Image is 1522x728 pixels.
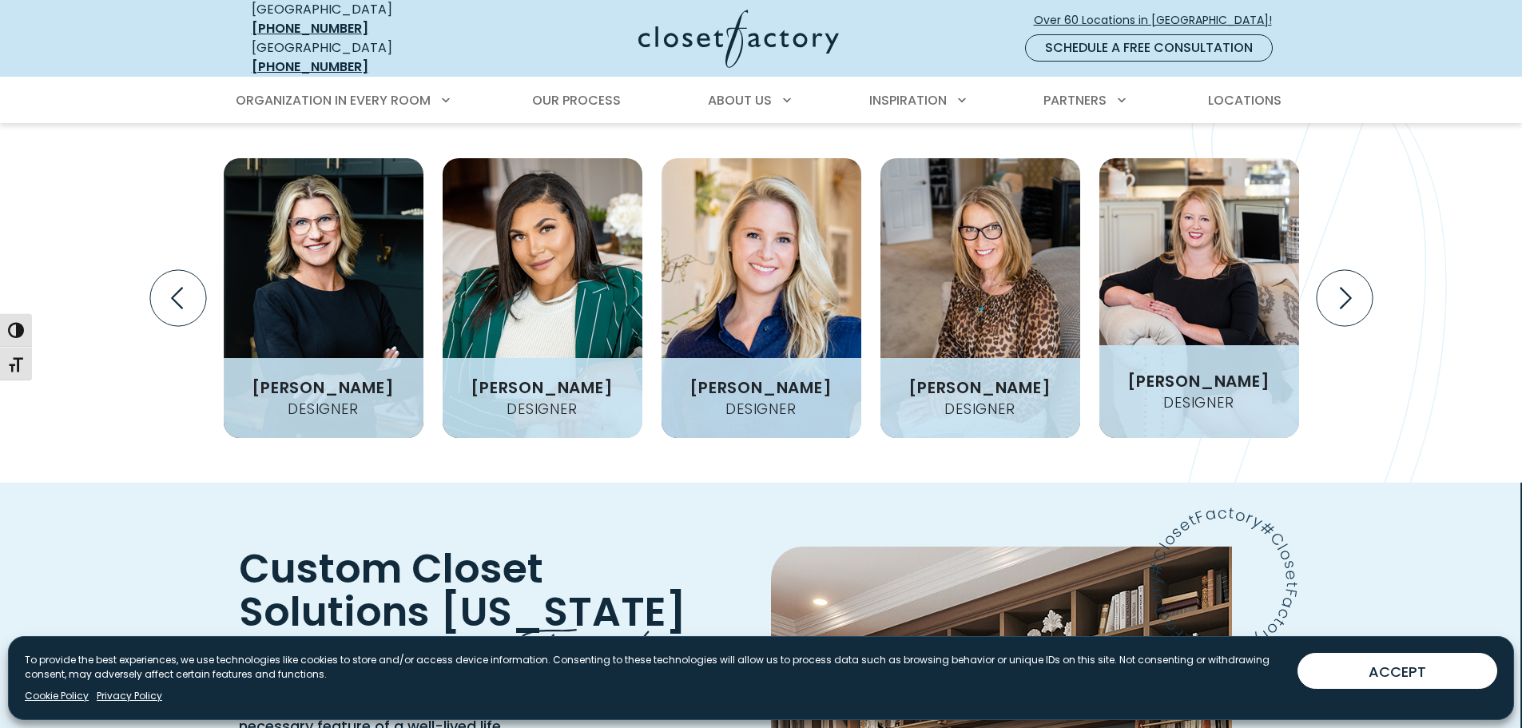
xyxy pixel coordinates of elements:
[938,402,1021,416] h4: Designer
[719,402,802,416] h4: Designer
[708,91,772,109] span: About Us
[224,158,423,438] img: Closet Factory Denver Cheryl Metzger
[239,540,543,639] span: Custom Closet Solutions
[500,402,583,416] h4: Designer
[1157,396,1240,410] h4: Designer
[144,264,213,332] button: Previous slide
[281,402,364,416] h4: Designer
[519,602,650,687] span: Trust
[245,380,400,396] h3: [PERSON_NAME]
[869,91,947,109] span: Inspiration
[1033,6,1286,34] a: Over 60 Locations in [GEOGRAPHIC_DATA]!
[683,380,838,396] h3: [PERSON_NAME]
[252,38,483,77] div: [GEOGRAPHIC_DATA]
[1025,34,1273,62] a: Schedule a Free Consultation
[225,78,1298,123] nav: Primary Menu
[443,158,642,438] img: Closet Factory Denver Jordan Milligan
[252,19,368,38] a: [PHONE_NUMBER]
[1310,264,1379,332] button: Next slide
[239,583,686,682] span: [US_STATE] Homeowners
[880,158,1080,438] img: Closet Factory Denver Cindy Schumacher
[25,653,1285,682] p: To provide the best experiences, we use technologies like cookies to store and/or access device i...
[1099,158,1299,438] img: Closet Factory Denver Dana Smith
[1043,91,1107,109] span: Partners
[464,380,619,396] h3: [PERSON_NAME]
[1034,12,1285,29] span: Over 60 Locations in [GEOGRAPHIC_DATA]!
[532,91,621,109] span: Our Process
[1121,373,1276,389] h3: [PERSON_NAME]
[97,689,162,703] a: Privacy Policy
[252,58,368,76] a: [PHONE_NUMBER]
[236,91,431,109] span: Organization in Every Room
[1208,91,1282,109] span: Locations
[902,380,1057,396] h3: [PERSON_NAME]
[638,10,839,68] img: Closet Factory Logo
[662,158,861,438] img: Closet Factory Denver Kate Richardson
[1297,653,1497,689] button: ACCEPT
[25,689,89,703] a: Cookie Policy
